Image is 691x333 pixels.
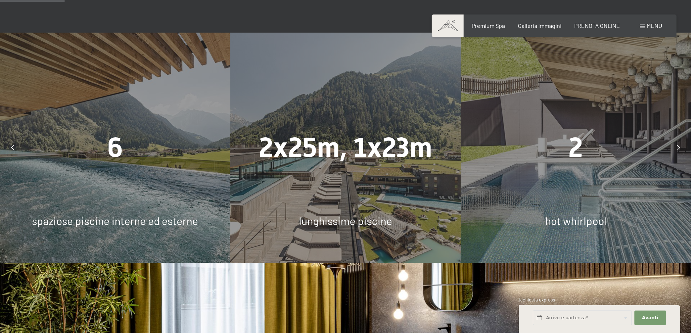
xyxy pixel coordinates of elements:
[519,297,555,303] span: Richiesta express
[545,214,606,227] span: hot whirlpool
[107,132,123,163] span: 6
[259,132,432,163] span: 2x25m, 1x23m
[634,311,666,325] button: Avanti
[299,214,392,227] span: lunghissime piscine
[568,132,583,163] span: 2
[32,214,198,227] span: spaziose piscine interne ed esterne
[647,22,662,29] span: Menu
[642,315,658,321] span: Avanti
[518,22,562,29] a: Galleria immagini
[472,22,505,29] a: Premium Spa
[574,22,620,29] a: PRENOTA ONLINE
